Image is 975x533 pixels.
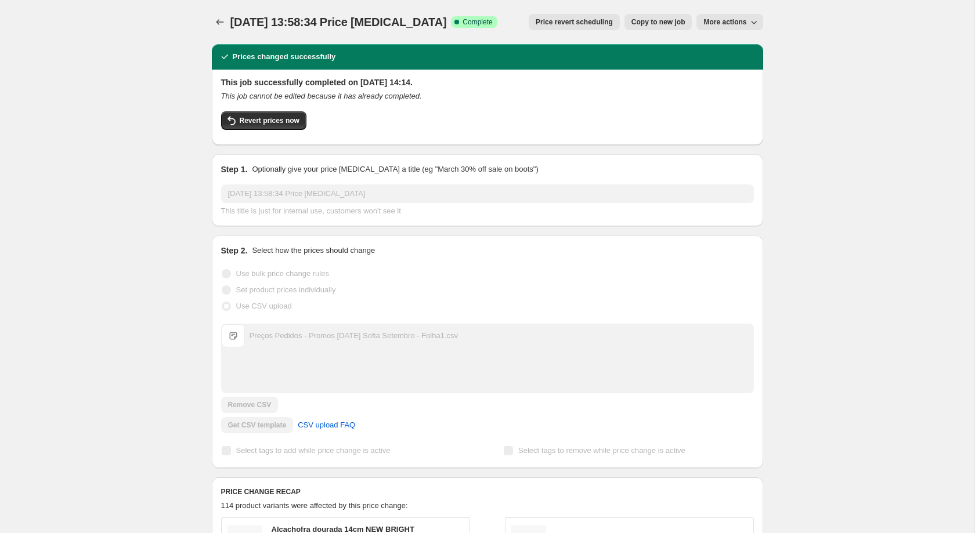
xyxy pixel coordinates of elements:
[230,16,447,28] span: [DATE] 13:58:34 Price [MEDICAL_DATA]
[250,330,458,342] div: Preços Pedidos - Promos [DATE] Sofia Setembro - Folha1.csv
[252,164,538,175] p: Optionally give your price [MEDICAL_DATA] a title (eg "March 30% off sale on boots")
[236,269,329,278] span: Use bulk price change rules
[221,206,401,215] span: This title is just for internal use, customers won't see it
[240,116,299,125] span: Revert prices now
[221,164,248,175] h2: Step 1.
[536,17,613,27] span: Price revert scheduling
[236,285,336,294] span: Set product prices individually
[221,487,754,496] h6: PRICE CHANGE RECAP
[221,77,754,88] h2: This job successfully completed on [DATE] 14:14.
[233,51,336,63] h2: Prices changed successfully
[236,302,292,310] span: Use CSV upload
[518,446,685,455] span: Select tags to remove while price change is active
[221,92,422,100] i: This job cannot be edited because it has already completed.
[529,14,620,30] button: Price revert scheduling
[703,17,746,27] span: More actions
[463,17,492,27] span: Complete
[631,17,685,27] span: Copy to new job
[221,501,408,510] span: 114 product variants were affected by this price change:
[221,184,754,203] input: 30% off holiday sale
[624,14,692,30] button: Copy to new job
[221,245,248,256] h2: Step 2.
[298,419,355,431] span: CSV upload FAQ
[252,245,375,256] p: Select how the prices should change
[221,111,306,130] button: Revert prices now
[696,14,763,30] button: More actions
[212,14,228,30] button: Price change jobs
[236,446,391,455] span: Select tags to add while price change is active
[291,416,362,434] a: CSV upload FAQ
